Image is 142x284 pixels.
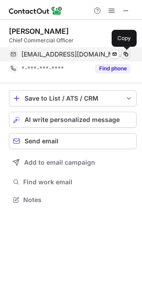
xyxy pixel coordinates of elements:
div: Chief Commercial Officer [9,37,137,45]
button: Send email [9,133,137,149]
button: AI write personalized message [9,112,137,128]
span: Add to email campaign [24,159,95,166]
button: Reveal Button [95,64,130,73]
button: Add to email campaign [9,154,137,170]
div: Save to List / ATS / CRM [25,95,121,102]
span: [EMAIL_ADDRESS][DOMAIN_NAME] [21,50,124,58]
span: AI write personalized message [25,116,120,123]
button: save-profile-one-click [9,90,137,106]
div: [PERSON_NAME] [9,27,69,36]
button: Find work email [9,176,137,188]
img: ContactOut v5.3.10 [9,5,63,16]
span: Notes [23,196,133,204]
button: Notes [9,194,137,206]
span: Find work email [23,178,133,186]
span: Send email [25,138,58,145]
